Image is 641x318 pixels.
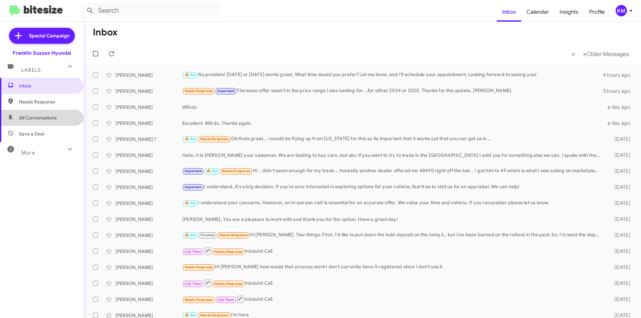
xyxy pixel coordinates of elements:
div: a day ago [604,120,636,126]
span: Needs Response [185,298,213,302]
div: [PERSON_NAME] [116,88,182,94]
span: « [572,50,575,58]
div: Inbound Call [182,247,604,255]
span: Call Them [185,250,202,254]
span: More [21,150,35,156]
div: [PERSON_NAME] [116,184,182,191]
div: [PERSON_NAME] [116,120,182,126]
div: Franklin Sussex Hyundai [13,50,71,56]
span: Needs Response [219,233,248,237]
button: Previous [568,47,579,61]
span: Older Messages [587,50,629,58]
div: a day ago [604,104,636,110]
span: Needs Response [185,265,213,269]
a: Insights [554,2,584,22]
div: KM [616,5,627,16]
div: Ok thats great... i would be flying up from [US_STATE] for this so its important that it works ou... [182,135,604,143]
span: Needs Response [19,98,76,105]
div: [DATE] [604,136,636,142]
div: [PERSON_NAME] [116,280,182,287]
span: Needs Response [185,89,213,93]
div: I understand your concerns. However, an in-person visit is essential for an accurate offer. We va... [182,199,604,207]
span: Important [217,89,235,93]
div: I understand, it's a big decision. If you're ever interested in exploring options for your vehicl... [182,183,604,191]
div: Will do [182,104,604,110]
div: [PERSON_NAME] [116,152,182,158]
h1: Inbox [93,27,118,38]
div: [PERSON_NAME] [116,216,182,223]
input: Search [81,3,221,19]
span: » [583,50,587,58]
div: [DATE] [604,184,636,191]
a: Inbox [497,2,521,22]
a: Calendar [521,2,554,22]
div: 4 hours ago [603,72,636,78]
div: [DATE] [604,216,636,223]
div: [PERSON_NAME] [116,200,182,207]
span: 🔥 Hot [185,233,196,237]
div: [DATE] [604,264,636,271]
span: 🔥 Hot [185,313,196,317]
div: [DATE] [604,296,636,303]
div: Hi .. didn't seem enough for my trade .. honestly another dealer offered me 48490 right off the b... [182,167,604,175]
div: Inbound Call [182,295,604,303]
a: Profile [584,2,610,22]
span: 🔥 Hot [185,201,196,205]
span: Important [185,185,202,189]
button: Next [579,47,633,61]
div: [PERSON_NAME] [116,248,182,255]
div: Hi [PERSON_NAME] how would that process work I don't currently have it registered since I don't u... [182,263,604,271]
div: [PERSON_NAME] ? [116,136,182,142]
div: [DATE] [604,152,636,158]
div: [PERSON_NAME] [116,168,182,175]
span: Needs Response [222,169,250,173]
div: [PERSON_NAME] [116,296,182,303]
div: 5 hours ago [603,88,636,94]
span: All Conversations [19,114,57,121]
div: [DATE] [604,280,636,287]
div: Inbound Call [182,279,604,287]
div: [DATE] [604,248,636,255]
span: Call Them [217,298,235,302]
span: Labels [21,67,41,73]
div: [DATE] [604,232,636,239]
div: [PERSON_NAME], You are a pleasure to work with and thank you for the option. Have a great day! [182,216,604,223]
span: Needs Response [200,313,229,317]
div: The lease offer wasn't in the price range I was looking for....for either 2024 or 2025. Thanks fo... [182,87,603,95]
button: KM [610,5,634,16]
span: Call Them [185,282,202,286]
span: Needs Response [214,282,243,286]
span: Inbox [19,82,76,89]
div: [PERSON_NAME] [116,264,182,271]
div: No problem! [DATE] or [DATE] works great. What time would you prefer? Let me know, and I’ll sched... [182,71,603,79]
span: 🔥 Hot [185,137,196,141]
div: Hello. It is [PERSON_NAME] your salesman. We are looking to buy cars, but obv if you want to try ... [182,152,604,158]
div: [PERSON_NAME] [116,72,182,78]
div: [PERSON_NAME] [116,104,182,110]
span: Important [185,169,202,173]
a: Special Campaign [9,28,75,44]
span: Finished [200,233,215,237]
div: [PERSON_NAME] [116,232,182,239]
span: 🔥 Hot [185,73,196,77]
span: Needs Response [214,250,243,254]
span: 🔥 Hot [206,169,218,173]
div: [DATE] [604,200,636,207]
span: Save a Deal [19,130,44,137]
div: Hi [PERSON_NAME]. Two things. First, I'd like to put down the hold deposit on the Ioniq 6., but I... [182,231,604,239]
div: [DATE] [604,168,636,175]
span: Needs Response [200,137,229,141]
div: Excellent. Will do. Thanks again. [182,120,604,126]
nav: Page navigation example [568,47,633,61]
span: Special Campaign [29,32,69,39]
